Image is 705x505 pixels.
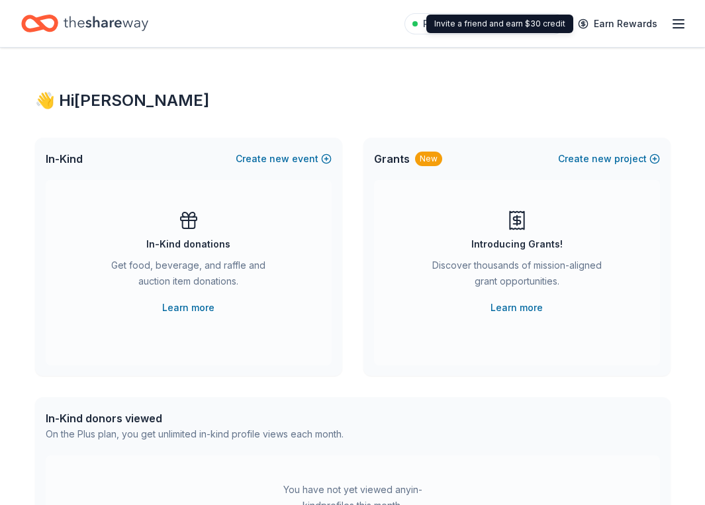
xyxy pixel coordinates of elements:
div: In-Kind donations [146,236,230,252]
a: Plus trial ends on 6PM[DATE] [404,13,565,34]
a: Earn Rewards [570,12,665,36]
div: 👋 Hi [PERSON_NAME] [35,90,671,111]
span: new [269,151,289,167]
a: Home [21,8,148,39]
div: Get food, beverage, and raffle and auction item donations. [99,257,279,295]
div: Invite a friend and earn $30 credit [426,15,573,33]
span: Plus trial ends on 6PM[DATE] [423,16,557,32]
span: new [592,151,612,167]
button: Createnewevent [236,151,332,167]
span: Grants [374,151,410,167]
div: New [415,152,442,166]
a: Learn more [162,300,214,316]
span: In-Kind [46,151,83,167]
div: In-Kind donors viewed [46,410,344,426]
div: Discover thousands of mission-aligned grant opportunities. [427,257,607,295]
a: Learn more [491,300,543,316]
div: Introducing Grants! [471,236,563,252]
div: On the Plus plan, you get unlimited in-kind profile views each month. [46,426,344,442]
button: Createnewproject [558,151,660,167]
